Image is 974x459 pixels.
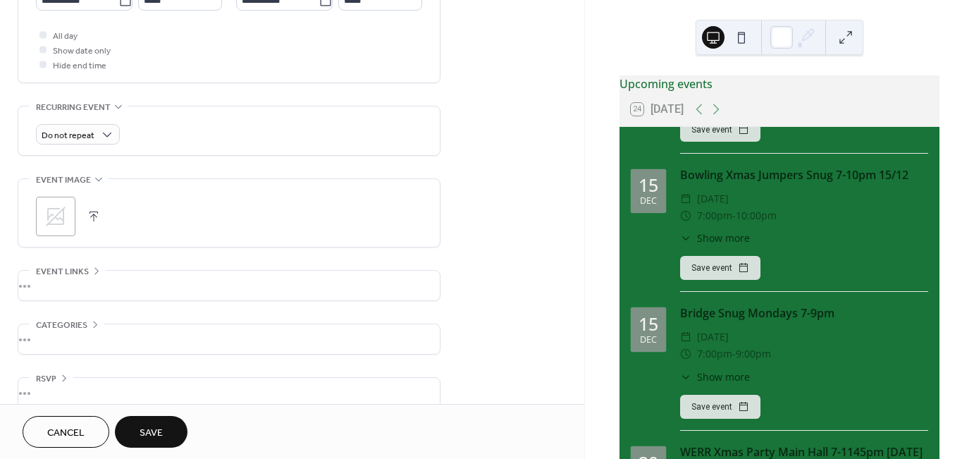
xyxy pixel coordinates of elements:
button: Cancel [23,416,109,448]
span: Event image [36,173,91,188]
span: RSVP [36,372,56,386]
button: ​Show more [680,231,750,245]
span: 7:00pm [697,207,732,224]
span: 10:00pm [736,207,777,224]
span: Save [140,426,163,441]
button: Save [115,416,187,448]
div: ​ [680,369,691,384]
span: Show date only [53,44,111,59]
div: Upcoming events [619,75,939,92]
span: Do not repeat [42,128,94,144]
div: Dec [640,336,657,345]
span: Hide end time [53,59,106,73]
div: ​ [680,231,691,245]
div: ••• [18,271,440,300]
span: [DATE] [697,329,729,345]
span: [DATE] [697,190,729,207]
span: - [732,345,736,362]
div: ••• [18,324,440,354]
button: Save event [680,118,760,142]
div: ​ [680,190,691,207]
div: ; [36,197,75,236]
span: Show more [697,369,750,384]
div: Bowling Xmas Jumpers Snug 7-10pm 15/12 [680,166,928,183]
button: ​Show more [680,369,750,384]
span: Event links [36,264,89,279]
div: ••• [18,378,440,408]
span: Cancel [47,426,85,441]
div: ​ [680,345,691,362]
span: Recurring event [36,100,111,115]
span: 9:00pm [736,345,771,362]
span: Categories [36,318,87,333]
span: 7:00pm [697,345,732,362]
span: All day [53,29,78,44]
div: 15 [639,176,658,194]
span: - [732,207,736,224]
span: Show more [697,231,750,245]
div: ​ [680,207,691,224]
button: Save event [680,395,760,419]
div: 15 [639,315,658,333]
div: Dec [640,197,657,206]
button: Save event [680,256,760,280]
div: Bridge Snug Mondays 7-9pm [680,305,928,322]
div: ​ [680,329,691,345]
